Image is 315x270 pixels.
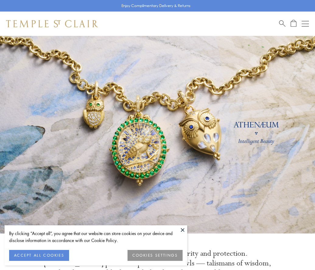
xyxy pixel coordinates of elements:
[302,20,309,27] button: Open navigation
[291,20,296,27] a: Open Shopping Bag
[9,230,183,244] div: By clicking “Accept all”, you agree that our website can store cookies on your device and disclos...
[128,250,183,261] button: COOKIES SETTINGS
[6,20,98,27] img: Temple St. Clair
[9,250,69,261] button: ACCEPT ALL COOKIES
[121,3,191,9] p: Enjoy Complimentary Delivery & Returns
[279,20,285,27] a: Search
